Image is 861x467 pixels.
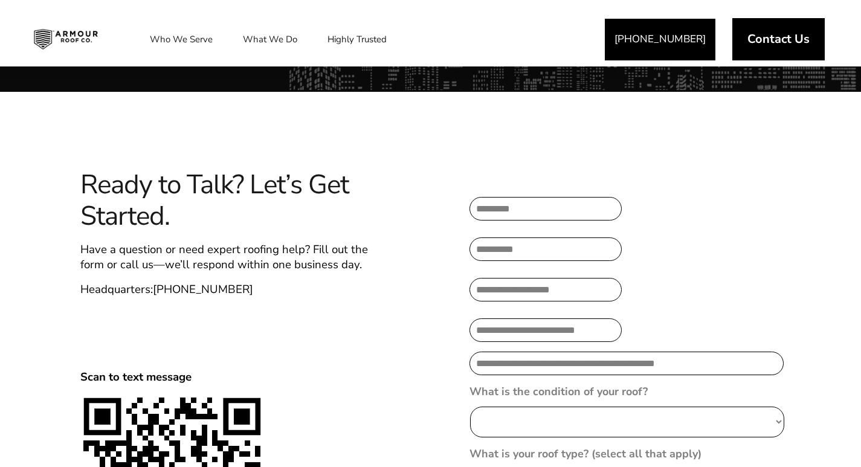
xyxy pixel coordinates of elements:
a: Highly Trusted [315,24,399,54]
img: Industrial and Commercial Roofing Company | Armour Roof Co. [24,24,108,54]
span: Have a question or need expert roofing help? Fill out the form or call us—we’ll respond within on... [80,242,368,272]
span: Ready to Talk? Let’s Get Started. [80,169,380,233]
label: What is the condition of your roof? [469,385,648,399]
a: Who We Serve [138,24,225,54]
a: What We Do [231,24,309,54]
span: Scan to text message [80,369,192,385]
a: Contact Us [732,18,825,60]
span: Headquarters: [80,282,253,297]
a: [PHONE_NUMBER] [153,282,253,297]
label: What is your roof type? (select all that apply) [469,447,701,461]
a: [PHONE_NUMBER] [605,19,715,60]
span: Contact Us [747,33,810,45]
